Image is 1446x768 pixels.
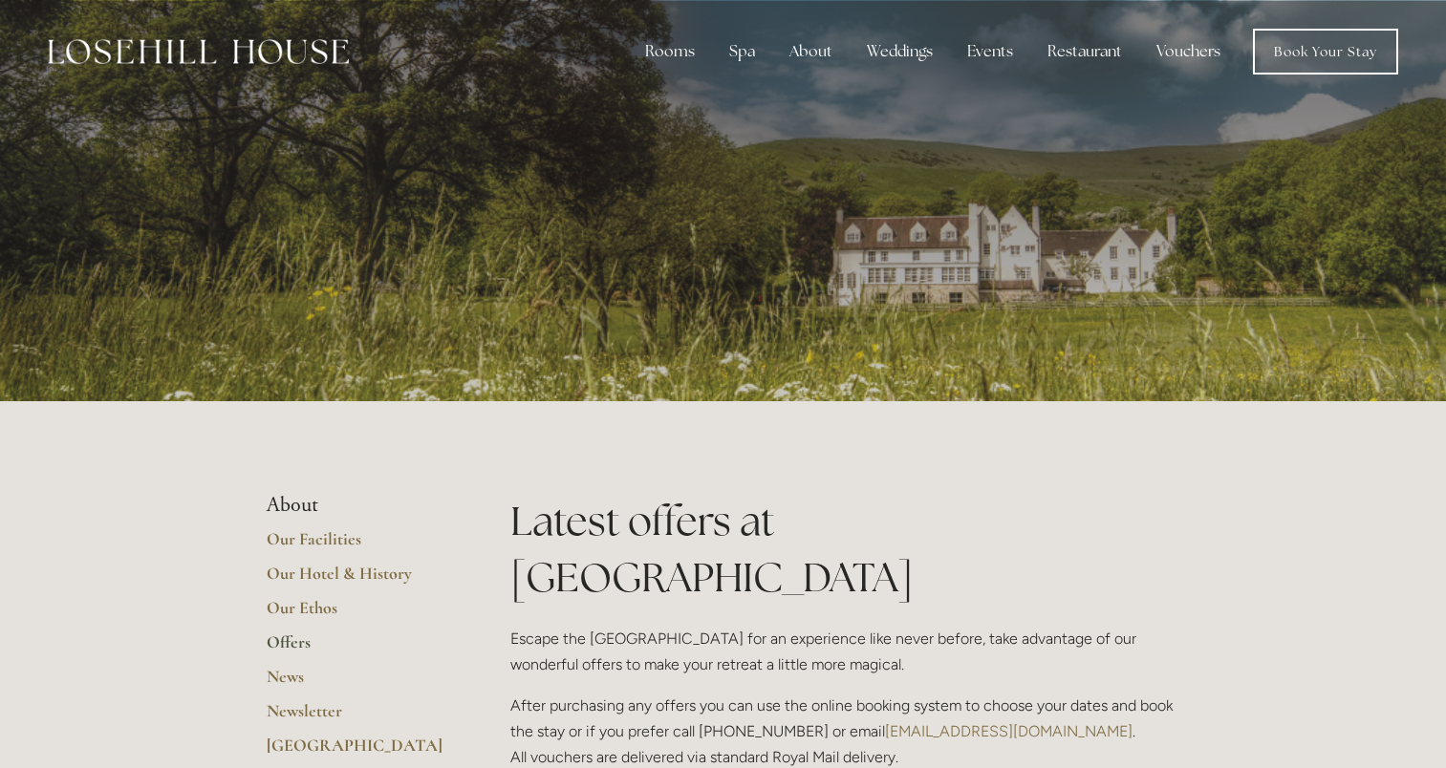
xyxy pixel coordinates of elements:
[1032,32,1137,71] div: Restaurant
[267,563,449,597] a: Our Hotel & History
[510,626,1180,677] p: Escape the [GEOGRAPHIC_DATA] for an experience like never before, take advantage of our wonderful...
[885,722,1133,740] a: [EMAIL_ADDRESS][DOMAIN_NAME]
[267,493,449,518] li: About
[267,666,449,700] a: News
[1141,32,1236,71] a: Vouchers
[852,32,948,71] div: Weddings
[267,597,449,631] a: Our Ethos
[267,528,449,563] a: Our Facilities
[48,39,349,64] img: Losehill House
[1253,29,1398,75] a: Book Your Stay
[714,32,770,71] div: Spa
[267,700,449,735] a: Newsletter
[630,32,710,71] div: Rooms
[510,493,1180,606] h1: Latest offers at [GEOGRAPHIC_DATA]
[952,32,1028,71] div: Events
[267,631,449,666] a: Offers
[774,32,848,71] div: About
